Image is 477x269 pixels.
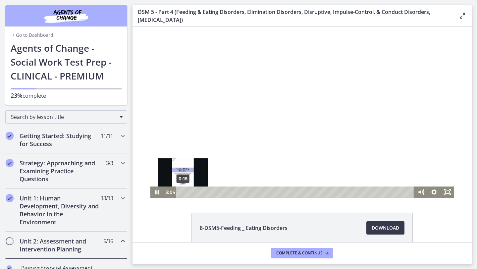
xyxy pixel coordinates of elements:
img: Agents of Change [26,8,106,24]
i: Completed [6,159,14,167]
button: Mute [282,160,295,171]
i: Completed [6,194,14,202]
h2: Getting Started: Studying for Success [20,132,100,148]
span: 13 / 13 [101,194,113,202]
span: Download [372,224,399,232]
iframe: Video Lesson [132,27,472,198]
span: 8-DSM5-Feeding _ Eating Disorders [200,224,288,232]
h3: DSM 5 - Part 4 (Feeding & Eating Disorders, Elimination Disorders, Disruptive, Impulse-Control, &... [138,8,448,24]
span: Search by lesson title [11,113,116,121]
a: Download [366,221,404,235]
button: Show settings menu [295,160,308,171]
button: Complete & continue [271,248,333,258]
span: 23% [11,91,23,99]
a: Go to Dashboard [11,32,53,38]
span: Complete & continue [276,250,323,256]
div: Search by lesson title [5,110,127,124]
h2: Unit 2: Assessment and Intervention Planning [20,237,100,253]
button: Fullscreen [308,160,322,171]
span: 3 / 3 [106,159,113,167]
p: complete [11,91,122,100]
h1: Agents of Change - Social Work Test Prep - CLINICAL - PREMIUM [11,41,122,83]
span: 11 / 11 [101,132,113,140]
h2: Unit 1: Human Development, Diversity and Behavior in the Environment [20,194,100,226]
i: Completed [6,132,14,140]
span: 6 / 16 [103,237,113,245]
h2: Strategy: Approaching and Examining Practice Questions [20,159,100,183]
